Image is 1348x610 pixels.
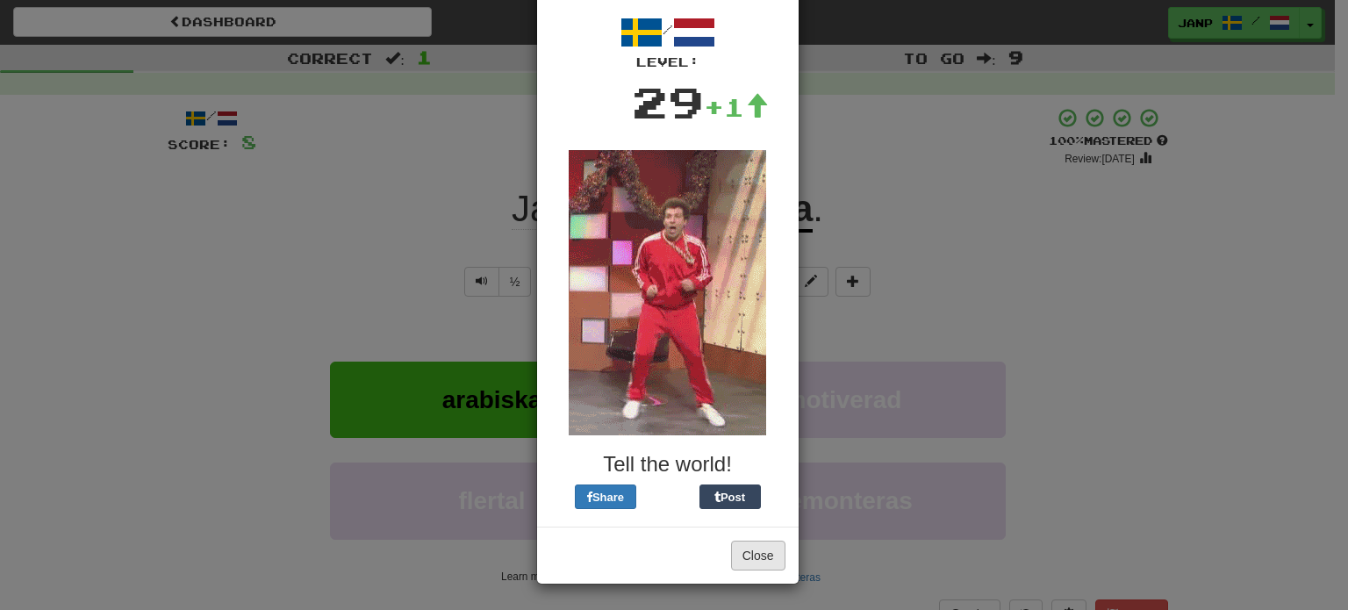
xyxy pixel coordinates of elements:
h3: Tell the world! [550,453,785,476]
div: +1 [704,90,769,125]
button: Share [575,484,636,509]
div: 29 [632,71,704,133]
button: Post [699,484,761,509]
button: Close [731,541,785,571]
div: / [550,11,785,71]
div: Level: [550,54,785,71]
iframe: X Post Button [636,484,699,509]
img: red-jumpsuit-0a91143f7507d151a8271621424c3ee7c84adcb3b18e0b5e75c121a86a6f61d6.gif [569,150,766,435]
